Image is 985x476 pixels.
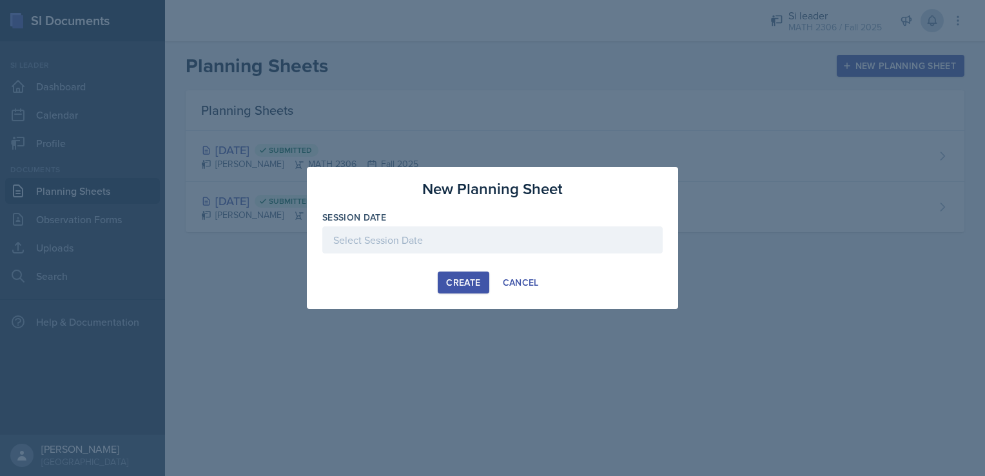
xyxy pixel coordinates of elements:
div: Cancel [503,277,539,288]
h3: New Planning Sheet [422,177,563,201]
label: Session Date [322,211,386,224]
div: Create [446,277,480,288]
button: Cancel [494,272,547,293]
button: Create [438,272,489,293]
